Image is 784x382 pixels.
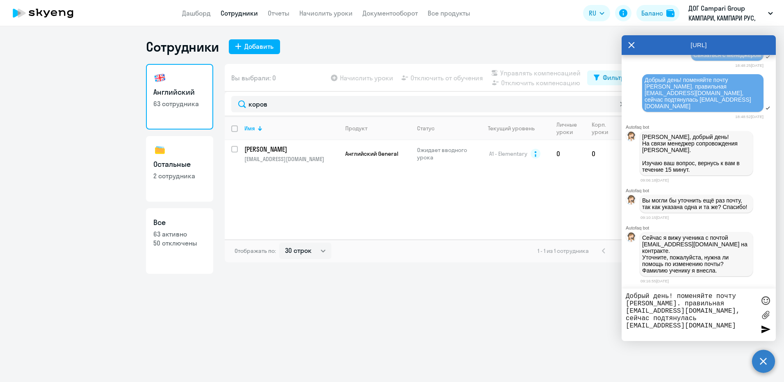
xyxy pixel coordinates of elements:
[645,77,751,109] span: Добрый день! поменяйте почту [PERSON_NAME]. правильная [EMAIL_ADDRESS][DOMAIN_NAME], сейчас подтя...
[640,279,669,283] time: 09:16:55[DATE]
[626,293,755,337] textarea: Добрый день! поменяйте почту [PERSON_NAME]. правильная [EMAIL_ADDRESS][DOMAIN_NAME], сейчас подтя...
[153,159,206,170] h3: Остальные
[538,247,589,255] span: 1 - 1 из 1 сотрудника
[345,150,398,157] span: Английский General
[759,309,772,321] label: Лимит 10 файлов
[417,146,473,161] p: Ожидает вводного урока
[235,247,276,255] span: Отображать по:
[626,232,636,244] img: bot avatar
[626,225,776,230] div: Autofaq bot
[299,9,353,17] a: Начислить уроки
[488,125,535,132] div: Текущий уровень
[229,39,280,54] button: Добавить
[626,195,636,207] img: bot avatar
[153,217,206,228] h3: Все
[153,239,206,248] p: 50 отключены
[666,9,675,17] img: balance
[428,9,470,17] a: Все продукты
[182,9,211,17] a: Дашборд
[583,5,610,21] button: RU
[153,171,206,180] p: 2 сотрудника
[642,197,750,210] p: Вы могли бы уточнить ещё раз почту, так как указана одна и та же? Спасибо!
[153,71,166,84] img: english
[153,99,206,108] p: 63 сотрудника
[642,234,750,274] p: Сейчас я вижу ученика с почтой [EMAIL_ADDRESS][DOMAIN_NAME] на контракте. Уточните, пожалуйста, н...
[735,63,763,68] time: 18:48:25[DATE]
[587,70,631,85] button: Фильтр
[153,143,166,157] img: others
[244,155,338,163] p: [EMAIL_ADDRESS][DOMAIN_NAME]
[480,125,549,132] div: Текущий уровень
[146,39,219,55] h1: Сотрудники
[268,9,289,17] a: Отчеты
[345,125,367,132] div: Продукт
[640,215,669,220] time: 09:10:15[DATE]
[693,52,761,58] span: Связаться с менеджером
[589,8,596,18] span: RU
[146,136,213,202] a: Остальные2 сотрудника
[640,178,669,182] time: 09:06:18[DATE]
[626,188,776,193] div: Autofaq bot
[362,9,418,17] a: Документооборот
[556,121,577,136] div: Личные уроки
[626,125,776,130] div: Autofaq bot
[345,125,410,132] div: Продукт
[636,5,679,21] button: Балансbalance
[641,8,663,18] div: Баланс
[550,140,585,167] td: 0
[244,41,273,51] div: Добавить
[244,125,338,132] div: Имя
[735,114,763,119] time: 18:48:52[DATE]
[684,3,777,23] button: ДОГ Campari Group КАМПАРИ, КАМПАРИ РУС, ООО
[153,87,206,98] h3: Английский
[417,125,473,132] div: Статус
[556,121,585,136] div: Личные уроки
[592,121,615,136] div: Корп. уроки
[417,125,435,132] div: Статус
[153,230,206,239] p: 63 активно
[626,132,636,143] img: bot avatar
[244,145,337,154] p: [PERSON_NAME]
[489,150,527,157] span: A1 - Elementary
[146,64,213,130] a: Английский63 сотрудника
[231,73,276,83] span: Вы выбрали: 0
[244,145,338,154] a: [PERSON_NAME]
[146,208,213,274] a: Все63 активно50 отключены
[231,96,631,112] input: Поиск по имени, email, продукту или статусу
[688,3,765,23] p: ДОГ Campari Group КАМПАРИ, КАМПАРИ РУС, ООО
[603,73,625,82] div: Фильтр
[592,121,608,136] div: Корп. уроки
[221,9,258,17] a: Сотрудники
[244,125,255,132] div: Имя
[642,134,750,173] p: [PERSON_NAME], добрый день! На связи менеджер сопровождения [PERSON_NAME]. Изучаю ваш вопрос, вер...
[585,140,615,167] td: 0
